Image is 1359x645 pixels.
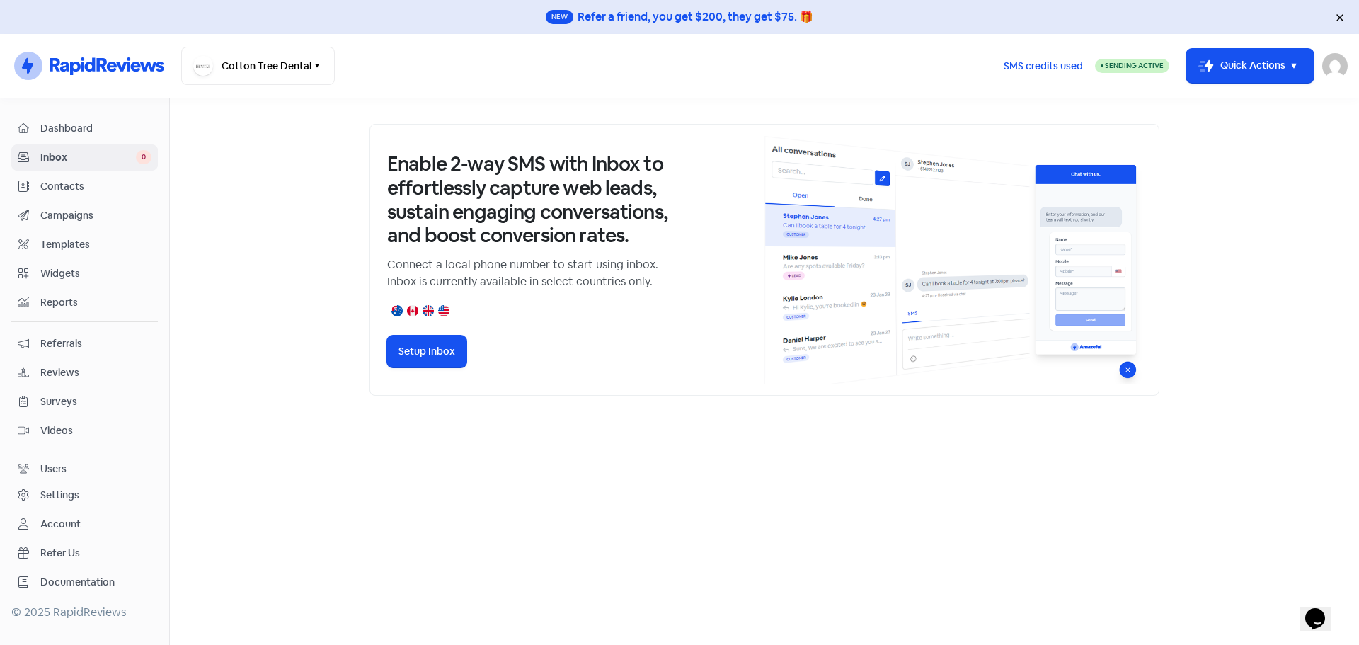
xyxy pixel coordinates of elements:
[992,57,1095,72] a: SMS credits used
[578,8,813,25] div: Refer a friend, you get $200, they get $75. 🎁
[40,462,67,476] div: Users
[387,256,670,290] p: Connect a local phone number to start using inbox. Inbox is currently available in select countri...
[40,208,151,223] span: Campaigns
[40,336,151,351] span: Referrals
[1186,49,1314,83] button: Quick Actions
[40,394,151,409] span: Surveys
[11,173,158,200] a: Contacts
[40,295,151,310] span: Reports
[11,604,158,621] div: © 2025 RapidReviews
[40,517,81,532] div: Account
[764,136,1142,384] img: inbox-default-image-2.png
[11,540,158,566] a: Refer Us
[387,336,466,367] button: Setup Inbox
[40,266,151,281] span: Widgets
[11,456,158,482] a: Users
[423,305,434,316] img: united-kingdom.png
[11,511,158,537] a: Account
[11,418,158,444] a: Videos
[11,202,158,229] a: Campaigns
[407,305,418,316] img: canada.png
[11,115,158,142] a: Dashboard
[438,305,449,316] img: united-states.png
[11,389,158,415] a: Surveys
[136,150,151,164] span: 0
[1095,57,1169,74] a: Sending Active
[1004,59,1083,74] span: SMS credits used
[40,121,151,136] span: Dashboard
[1300,588,1345,631] iframe: chat widget
[40,150,136,165] span: Inbox
[391,305,403,316] img: australia.png
[11,569,158,595] a: Documentation
[40,237,151,252] span: Templates
[40,575,151,590] span: Documentation
[40,179,151,194] span: Contacts
[181,47,335,85] button: Cotton Tree Dental
[546,10,573,24] span: New
[11,232,158,258] a: Templates
[1322,53,1348,79] img: User
[40,488,79,503] div: Settings
[40,365,151,380] span: Reviews
[40,423,151,438] span: Videos
[11,290,158,316] a: Reports
[11,360,158,386] a: Reviews
[387,152,670,247] h3: Enable 2-way SMS with Inbox to effortlessly capture web leads, sustain engaging conversations, an...
[1105,61,1164,70] span: Sending Active
[11,331,158,357] a: Referrals
[11,144,158,171] a: Inbox 0
[11,482,158,508] a: Settings
[11,261,158,287] a: Widgets
[40,546,151,561] span: Refer Us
